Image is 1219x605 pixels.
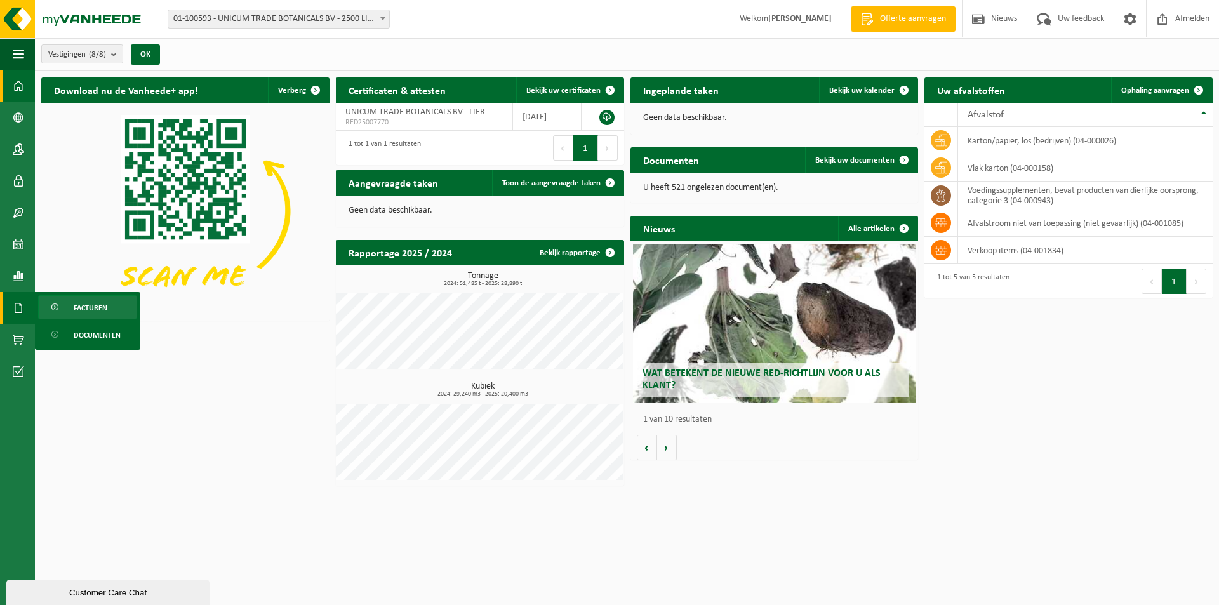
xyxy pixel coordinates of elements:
a: Bekijk uw documenten [805,147,917,173]
a: Bekijk rapportage [530,240,623,265]
button: Vestigingen(8/8) [41,44,123,63]
button: Verberg [268,77,328,103]
button: 1 [1162,269,1187,294]
span: 2024: 51,485 t - 2025: 28,890 t [342,281,624,287]
p: 1 van 10 resultaten [643,415,912,424]
span: Bekijk uw kalender [829,86,895,95]
count: (8/8) [89,50,106,58]
a: Ophaling aanvragen [1111,77,1211,103]
span: Verberg [278,86,306,95]
span: 01-100593 - UNICUM TRADE BOTANICALS BV - 2500 LIER, JOSEPH VAN INSTRAAT 21 [168,10,390,29]
p: U heeft 521 ongelezen document(en). [643,183,906,192]
a: Offerte aanvragen [851,6,956,32]
h2: Rapportage 2025 / 2024 [336,240,465,265]
a: Facturen [38,295,137,319]
h3: Tonnage [342,272,624,287]
span: Facturen [74,296,107,320]
button: Volgende [657,435,677,460]
button: Previous [553,135,573,161]
div: 1 tot 5 van 5 resultaten [931,267,1009,295]
span: Bekijk uw certificaten [526,86,601,95]
a: Alle artikelen [838,216,917,241]
a: Wat betekent de nieuwe RED-richtlijn voor u als klant? [633,244,916,403]
span: Vestigingen [48,45,106,64]
button: Next [1187,269,1206,294]
a: Bekijk uw kalender [819,77,917,103]
td: [DATE] [513,103,582,131]
button: Next [598,135,618,161]
h2: Uw afvalstoffen [924,77,1018,102]
span: Wat betekent de nieuwe RED-richtlijn voor u als klant? [643,368,881,390]
a: Documenten [38,322,137,347]
span: 01-100593 - UNICUM TRADE BOTANICALS BV - 2500 LIER, JOSEPH VAN INSTRAAT 21 [168,10,389,28]
strong: [PERSON_NAME] [768,14,832,23]
span: UNICUM TRADE BOTANICALS BV - LIER [345,107,485,117]
h2: Nieuws [630,216,688,241]
span: Documenten [74,323,121,347]
h3: Kubiek [342,382,624,397]
button: 1 [573,135,598,161]
td: karton/papier, los (bedrijven) (04-000026) [958,127,1213,154]
h2: Download nu de Vanheede+ app! [41,77,211,102]
span: 2024: 29,240 m3 - 2025: 20,400 m3 [342,391,624,397]
button: Previous [1142,269,1162,294]
span: RED25007770 [345,117,503,128]
td: afvalstroom niet van toepassing (niet gevaarlijk) (04-001085) [958,209,1213,237]
h2: Ingeplande taken [630,77,731,102]
iframe: chat widget [6,577,212,605]
span: Offerte aanvragen [877,13,949,25]
button: OK [131,44,160,65]
span: Ophaling aanvragen [1121,86,1189,95]
h2: Documenten [630,147,712,172]
a: Toon de aangevraagde taken [492,170,623,196]
p: Geen data beschikbaar. [643,114,906,123]
p: Geen data beschikbaar. [349,206,611,215]
td: vlak karton (04-000158) [958,154,1213,182]
span: Toon de aangevraagde taken [502,179,601,187]
span: Afvalstof [968,110,1004,120]
h2: Aangevraagde taken [336,170,451,195]
button: Vorige [637,435,657,460]
img: Download de VHEPlus App [41,103,330,319]
a: Bekijk uw certificaten [516,77,623,103]
td: voedingssupplementen, bevat producten van dierlijke oorsprong, categorie 3 (04-000943) [958,182,1213,209]
div: 1 tot 1 van 1 resultaten [342,134,421,162]
td: verkoop items (04-001834) [958,237,1213,264]
span: Bekijk uw documenten [815,156,895,164]
h2: Certificaten & attesten [336,77,458,102]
